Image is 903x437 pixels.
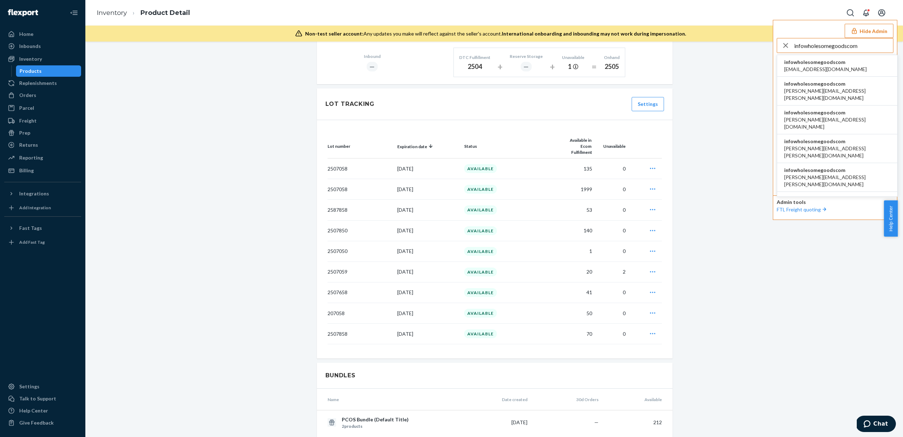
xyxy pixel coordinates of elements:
div: Inventory [19,55,42,63]
p: 2587858 [328,206,392,214]
span: [PERSON_NAME][EMAIL_ADDRESS][PERSON_NAME][DOMAIN_NAME] [784,174,890,188]
td: 0 [595,220,628,241]
span: infowholesomegoodscom [784,195,890,203]
div: Talk to Support [19,395,56,402]
span: infowholesomegoodscom [784,109,890,116]
div: AVAILABLE [464,226,497,235]
div: Inbounds [19,43,41,50]
span: infowholesomegoodscom [784,59,867,66]
td: 212 [601,410,673,435]
div: 1 [562,62,584,71]
div: AVAILABLE [464,205,497,214]
td: [DATE] [459,410,530,435]
div: AVAILABLE [464,247,497,256]
span: [PERSON_NAME][EMAIL_ADDRESS][PERSON_NAME][DOMAIN_NAME] [784,145,890,159]
span: [EMAIL_ADDRESS][DOMAIN_NAME] [784,66,867,73]
p: 2507850 [328,227,392,234]
p: 2507059 [328,268,392,275]
div: Returns [19,141,38,149]
button: Close Navigation [67,6,81,20]
a: Parcel [4,102,81,114]
div: AVAILABLE [464,185,497,194]
span: Status [464,144,477,149]
a: Add Integration [4,202,81,214]
span: infowholesomegoodscom [784,167,890,174]
p: [DATE] [397,206,458,214]
div: AVAILABLE [464,288,497,297]
a: Inbounds [4,41,81,52]
div: + [498,60,503,73]
p: [DATE] [397,227,458,234]
td: 50 [562,303,595,324]
button: Give Feedback [4,417,81,428]
div: Integrations [19,190,49,197]
p: Admin tools [777,199,893,206]
th: Expiration date [394,134,461,158]
a: Returns [4,139,81,151]
div: Add Integration [19,205,51,211]
th: 30d Orders [530,389,601,410]
p: [DATE] [397,268,458,275]
div: + [550,60,555,73]
div: ― [521,62,532,71]
div: Inbound [364,53,381,59]
a: Products [16,65,81,77]
td: 70 [562,324,595,344]
p: [DATE] [397,289,458,296]
th: Name [317,389,459,410]
th: Lot number [328,134,394,158]
a: Prep [4,127,81,139]
a: Inventory [97,9,127,17]
div: Reserve Storage [510,53,543,59]
img: Flexport logo [8,9,38,16]
a: Billing [4,165,81,176]
input: Search or paste seller ID [794,38,893,53]
td: 0 [595,282,628,303]
span: [PERSON_NAME][EMAIL_ADDRESS][PERSON_NAME][DOMAIN_NAME] [784,87,890,102]
td: 0 [595,200,628,220]
div: Prep [19,129,30,136]
th: Unavailable [595,134,628,158]
div: Freight [19,117,37,124]
td: 0 [595,303,628,324]
a: Reporting [4,152,81,163]
div: AVAILABLE [464,164,497,173]
td: 0 [595,179,628,200]
p: [DATE] [397,330,458,338]
span: — [594,419,599,425]
td: 53 [562,200,595,220]
div: = [591,60,597,73]
div: Unavailable [562,54,584,60]
p: [DATE] [397,165,458,172]
p: [DATE] [397,186,458,193]
p: 2507858 [328,330,392,338]
a: Replenishments [4,77,81,89]
td: 0 [595,158,628,179]
div: AVAILABLE [464,309,497,318]
p: 2507058 [328,186,392,193]
div: Give Feedback [19,419,54,426]
th: Date created [459,389,530,410]
h2: Bundles [325,371,356,380]
td: 1999 [562,179,595,200]
div: Billing [19,167,34,174]
div: Any updates you make will reflect against the seller's account. [305,30,686,37]
iframe: Opens a widget where you can chat to one of our agents [857,416,896,433]
div: Add Fast Tag [19,239,45,245]
p: 2507050 [328,248,392,255]
button: Hide Admin [845,24,893,38]
a: FTL Freight quoting [777,206,828,212]
p: 2507058 [328,165,392,172]
th: Available [601,389,673,410]
a: Settings [4,381,81,392]
td: 0 [595,241,628,261]
div: Fast Tags [19,225,42,232]
div: Products [20,68,42,75]
div: ― [367,62,378,71]
p: 207058 [328,310,392,317]
a: Product Detail [140,9,190,17]
td: 41 [562,282,595,303]
div: Lot Tracking [325,100,375,108]
td: 2 [595,261,628,282]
